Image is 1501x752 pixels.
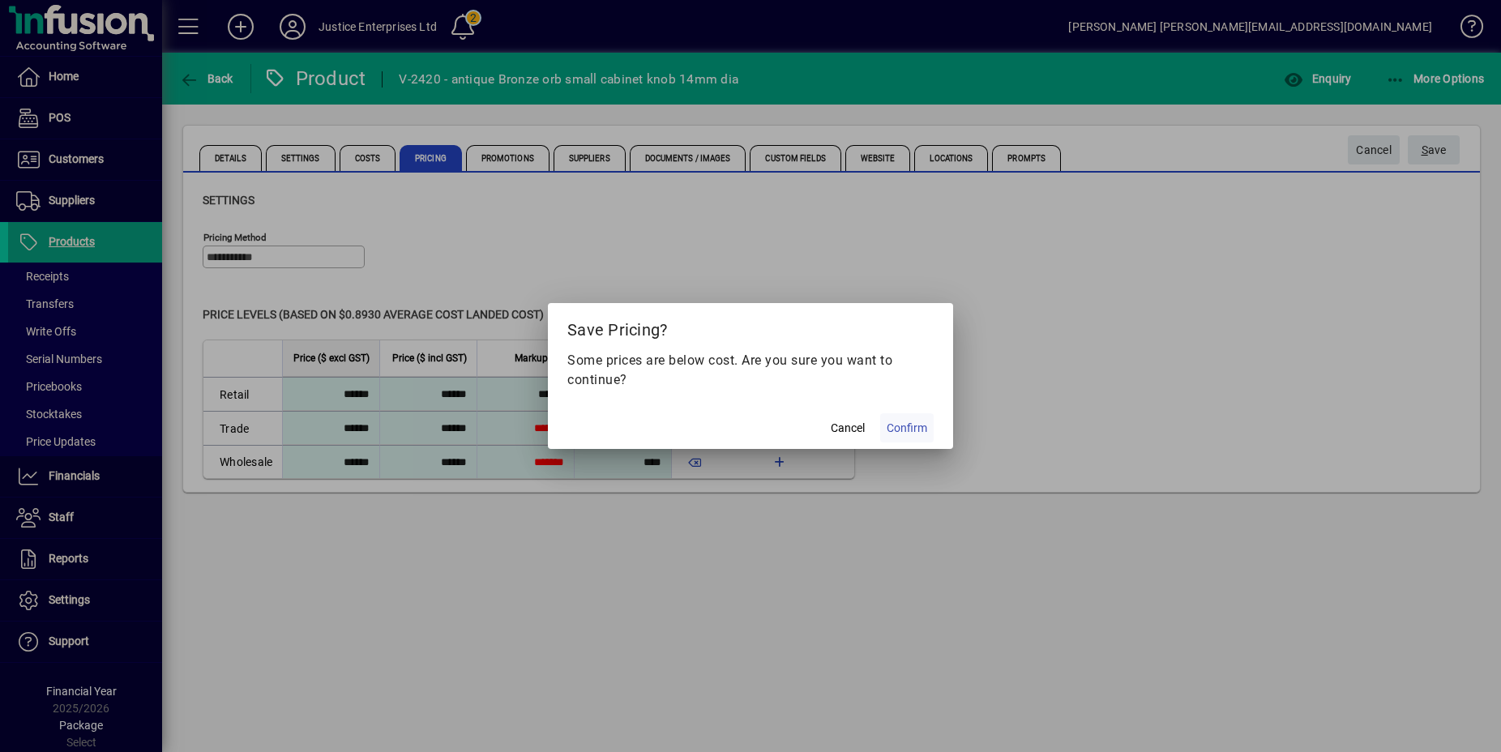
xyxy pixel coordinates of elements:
p: Some prices are below cost. Are you sure you want to continue? [567,351,934,390]
button: Cancel [822,413,874,442]
button: Confirm [880,413,934,442]
h2: Save Pricing? [548,303,953,350]
span: Confirm [887,420,927,437]
span: Cancel [831,420,865,437]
